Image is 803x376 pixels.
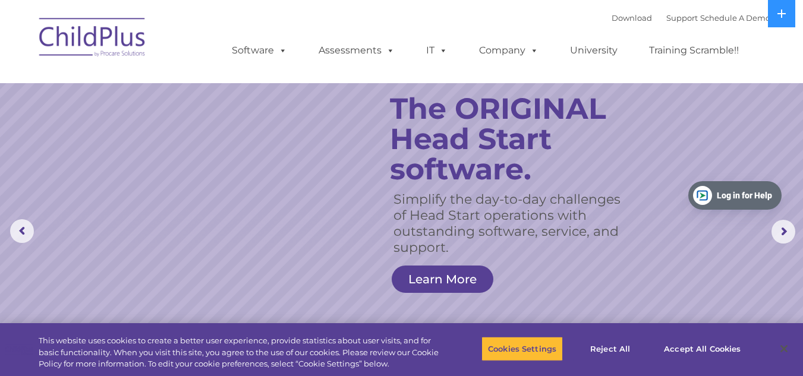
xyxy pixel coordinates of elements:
a: Schedule A Demo [700,13,770,23]
a: Company [467,39,550,62]
a: Support [666,13,698,23]
span: Last name [165,78,201,87]
span: Phone number [165,127,216,136]
button: Cookies Settings [481,336,563,361]
rs-layer: The ORIGINAL Head Start software. [390,93,641,184]
img: ChildPlus by Procare Solutions [33,10,152,69]
a: Training Scramble!! [637,39,751,62]
button: Accept All Cookies [657,336,747,361]
a: Assessments [307,39,407,62]
div: This website uses cookies to create a better user experience, provide statistics about user visit... [39,335,442,370]
button: Close [771,336,797,362]
a: Software [220,39,299,62]
a: Learn More [392,266,493,293]
rs-layer: Simplify the day-to-day challenges of Head Start operations with outstanding software, service, a... [393,191,628,255]
a: IT [414,39,459,62]
a: Download [612,13,652,23]
button: Reject All [573,336,647,361]
a: University [558,39,629,62]
font: | [612,13,770,23]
